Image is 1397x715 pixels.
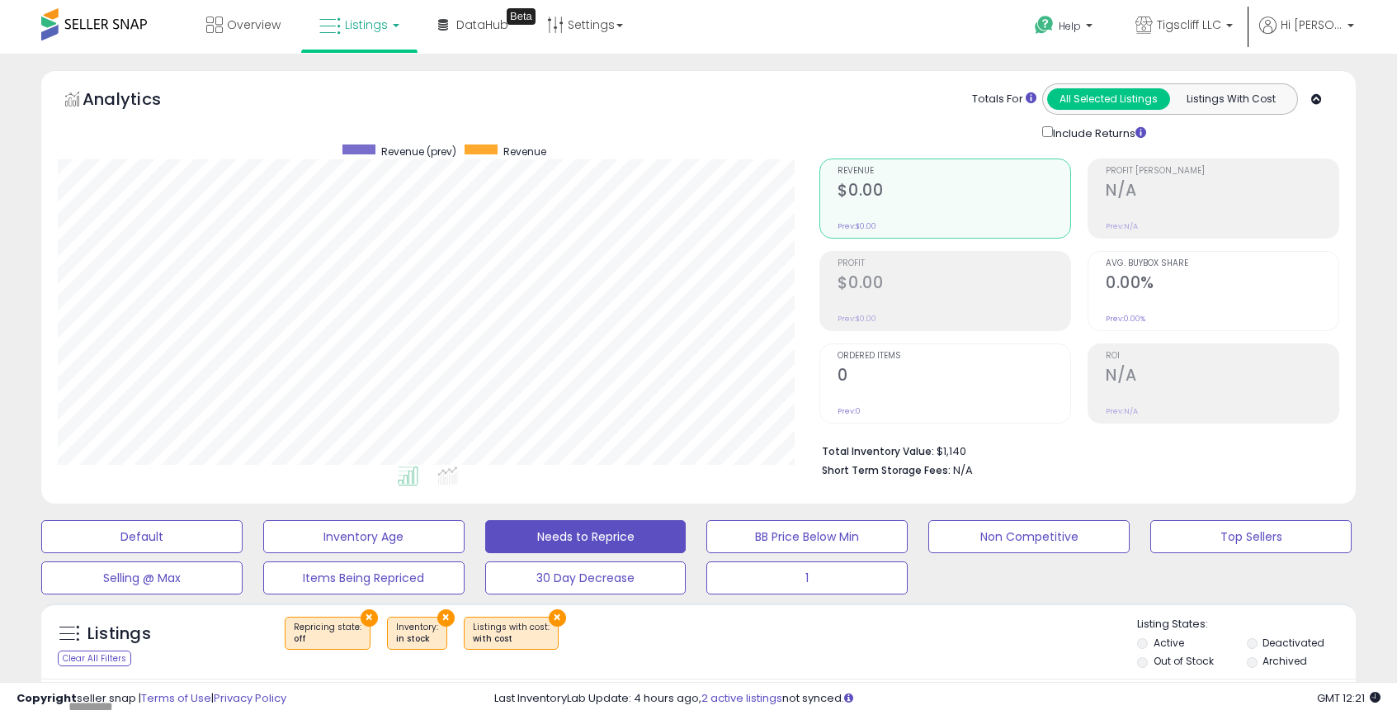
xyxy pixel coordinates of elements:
[294,633,361,645] div: off
[17,690,77,706] strong: Copyright
[1137,617,1356,632] p: Listing States:
[1106,221,1138,231] small: Prev: N/A
[972,92,1036,107] div: Totals For
[507,8,536,25] div: Tooltip anchor
[1154,636,1184,650] label: Active
[494,691,1380,707] div: Last InventoryLab Update: 4 hours ago, not synced.
[838,167,1070,176] span: Revenue
[838,273,1070,296] h2: $0.00
[1154,654,1214,668] label: Out of Stock
[1106,406,1138,416] small: Prev: N/A
[1106,314,1145,324] small: Prev: 0.00%
[1150,520,1352,553] button: Top Sellers
[485,520,687,553] button: Needs to Reprice
[1059,19,1081,33] span: Help
[87,623,151,646] h5: Listings
[701,690,782,706] a: 2 active listings
[838,352,1070,361] span: Ordered Items
[1106,167,1338,176] span: Profit [PERSON_NAME]
[1262,654,1307,668] label: Archived
[345,17,388,33] span: Listings
[822,463,951,477] b: Short Term Storage Fees:
[227,17,281,33] span: Overview
[396,621,438,646] span: Inventory :
[953,462,973,478] span: N/A
[1030,123,1166,142] div: Include Returns
[1157,17,1221,33] span: Tigscliff LLC
[294,621,361,646] span: Repricing state :
[838,221,876,231] small: Prev: $0.00
[263,561,465,594] button: Items Being Repriced
[1022,2,1109,54] a: Help
[83,88,193,115] h5: Analytics
[549,609,566,627] button: ×
[1106,366,1338,388] h2: N/A
[214,690,286,706] a: Privacy Policy
[706,561,908,594] button: 1
[928,520,1130,553] button: Non Competitive
[473,621,550,646] span: Listings with cost :
[503,144,546,159] span: Revenue
[1262,636,1324,650] label: Deactivated
[1169,88,1292,110] button: Listings With Cost
[396,633,438,645] div: in stock
[141,690,211,706] a: Terms of Use
[822,444,934,458] b: Total Inventory Value:
[41,561,243,594] button: Selling @ Max
[838,259,1070,268] span: Profit
[381,144,456,159] span: Revenue (prev)
[838,366,1070,388] h2: 0
[456,17,508,33] span: DataHub
[838,181,1070,203] h2: $0.00
[1106,352,1338,361] span: ROI
[473,633,550,645] div: with cost
[437,609,455,627] button: ×
[17,691,286,707] div: seller snap | |
[1106,259,1338,268] span: Avg. Buybox Share
[58,651,131,666] div: Clear All Filters
[1034,15,1055,36] i: Get Help
[838,314,876,324] small: Prev: $0.00
[263,520,465,553] button: Inventory Age
[485,561,687,594] button: 30 Day Decrease
[822,440,1327,460] li: $1,140
[1106,181,1338,203] h2: N/A
[41,520,243,553] button: Default
[1047,88,1170,110] button: All Selected Listings
[1281,17,1343,33] span: Hi [PERSON_NAME]
[838,406,861,416] small: Prev: 0
[1106,273,1338,296] h2: 0.00%
[1317,690,1380,706] span: 2025-08-16 12:21 GMT
[361,609,378,627] button: ×
[1259,17,1354,54] a: Hi [PERSON_NAME]
[706,520,908,553] button: BB Price Below Min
